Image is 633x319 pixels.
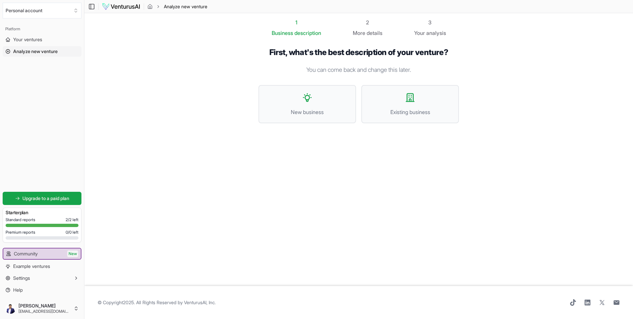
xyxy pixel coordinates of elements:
a: Help [3,285,81,295]
span: Analyze new venture [164,3,207,10]
div: 3 [414,18,446,26]
span: Premium reports [6,230,35,235]
span: Help [13,287,23,293]
nav: breadcrumb [147,3,207,10]
span: [PERSON_NAME] [18,303,71,309]
button: Existing business [361,85,459,123]
span: Standard reports [6,217,35,222]
img: ACg8ocIeCRb_VU-rHRPIyhNrg7jEMI4e2knvFK5bVq-6KXtuN8E4Jj2a=s96-c [5,303,16,314]
span: Business [272,29,293,37]
span: Your ventures [13,36,42,43]
span: details [367,30,382,36]
span: Community [14,250,38,257]
span: Settings [13,275,30,281]
span: [EMAIL_ADDRESS][DOMAIN_NAME] [18,309,71,314]
span: New [67,250,78,257]
a: CommunityNew [3,248,81,259]
span: Upgrade to a paid plan [22,195,69,202]
span: More [353,29,365,37]
span: 0 / 0 left [66,230,78,235]
button: New business [258,85,356,123]
a: Upgrade to a paid plan [3,192,81,205]
h3: Starter plan [6,209,78,216]
span: New business [266,108,349,116]
span: 2 / 2 left [66,217,78,222]
a: VenturusAI, Inc [184,300,215,305]
a: Example ventures [3,261,81,272]
button: Select an organization [3,3,81,18]
span: Existing business [369,108,452,116]
p: You can come back and change this later. [258,65,459,74]
div: 1 [272,18,321,26]
span: Example ventures [13,263,50,270]
span: analysis [426,30,446,36]
div: Platform [3,24,81,34]
a: Your ventures [3,34,81,45]
span: Your [414,29,425,37]
button: [PERSON_NAME][EMAIL_ADDRESS][DOMAIN_NAME] [3,301,81,316]
span: Analyze new venture [13,48,58,55]
img: logo [102,3,140,11]
a: Analyze new venture [3,46,81,57]
span: © Copyright 2025 . All Rights Reserved by . [98,299,216,306]
h1: First, what's the best description of your venture? [258,47,459,57]
button: Settings [3,273,81,283]
span: description [294,30,321,36]
div: 2 [353,18,382,26]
